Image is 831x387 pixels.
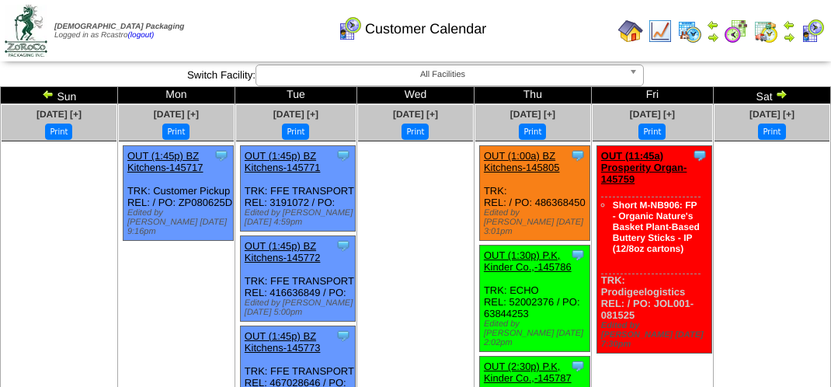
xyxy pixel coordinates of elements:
button: Print [45,124,72,140]
button: Print [402,124,429,140]
img: calendarblend.gif [724,19,749,44]
a: (logout) [128,31,155,40]
img: Tooltip [570,358,586,374]
button: Print [282,124,309,140]
img: Tooltip [336,148,351,163]
img: Tooltip [214,148,229,163]
span: Customer Calendar [365,21,486,37]
img: Tooltip [692,148,708,163]
td: Fri [591,87,713,104]
div: TRK: Prodigeelogistics REL: / PO: JOL001-081525 [596,146,711,354]
a: OUT (1:45p) BZ Kitchens-145772 [245,240,321,263]
a: [DATE] [+] [749,109,794,120]
button: Print [758,124,785,140]
img: calendarcustomer.gif [337,16,362,41]
td: Sun [1,87,118,104]
img: zoroco-logo-small.webp [5,5,47,57]
span: All Facilities [263,65,623,84]
img: arrowright.gif [783,31,795,44]
button: Print [519,124,546,140]
img: calendarcustomer.gif [800,19,825,44]
div: Edited by [PERSON_NAME] [DATE] 4:59pm [245,208,355,227]
a: Short M-NB906: FP - Organic Nature's Basket Plant-Based Buttery Sticks - IP (12/8oz cartons) [613,200,700,254]
div: Edited by [PERSON_NAME] [DATE] 9:16pm [127,208,233,236]
a: OUT (2:30p) P.K, Kinder Co.,-145787 [484,361,572,384]
div: TRK: Customer Pickup REL: / PO: ZP080625D [123,146,233,241]
td: Mon [117,87,235,104]
td: Tue [235,87,356,104]
a: OUT (11:45a) Prosperity Organ-145759 [601,150,687,185]
a: OUT (1:00a) BZ Kitchens-145805 [484,150,560,173]
img: Tooltip [336,328,351,343]
img: arrowleft.gif [707,19,719,31]
button: Print [638,124,666,140]
div: TRK: REL: / PO: 486368450 [479,146,589,241]
img: arrowleft.gif [42,88,54,100]
img: arrowright.gif [707,31,719,44]
td: Thu [474,87,591,104]
span: Logged in as Rcastro [54,23,184,40]
a: [DATE] [+] [154,109,199,120]
img: Tooltip [336,238,351,253]
a: OUT (1:45p) BZ Kitchens-145771 [245,150,321,173]
span: [DEMOGRAPHIC_DATA] Packaging [54,23,184,31]
div: TRK: FFE TRANSPORT REL: 416636849 / PO: [240,236,355,322]
div: TRK: ECHO REL: 52002376 / PO: 63844253 [479,246,589,352]
a: OUT (1:45p) BZ Kitchens-145717 [127,150,203,173]
div: Edited by [PERSON_NAME] [DATE] 3:01pm [484,208,589,236]
img: calendarprod.gif [677,19,702,44]
img: Tooltip [570,148,586,163]
div: TRK: FFE TRANSPORT REL: 3191072 / PO: [240,146,355,232]
a: OUT (1:30p) P.K, Kinder Co.,-145786 [484,249,572,273]
td: Wed [357,87,475,104]
div: Edited by [PERSON_NAME] [DATE] 5:00pm [245,298,355,317]
img: arrowright.gif [775,88,788,100]
button: Print [162,124,189,140]
a: [DATE] [+] [37,109,82,120]
img: calendarinout.gif [753,19,778,44]
div: Edited by [PERSON_NAME] [DATE] 2:02pm [484,319,589,347]
div: Edited by [PERSON_NAME] [DATE] 7:30pm [601,321,711,349]
img: line_graph.gif [648,19,673,44]
img: Tooltip [570,247,586,263]
a: [DATE] [+] [510,109,555,120]
a: [DATE] [+] [393,109,438,120]
a: [DATE] [+] [630,109,675,120]
a: OUT (1:45p) BZ Kitchens-145773 [245,330,321,354]
a: [DATE] [+] [273,109,318,120]
img: arrowleft.gif [783,19,795,31]
td: Sat [714,87,831,104]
